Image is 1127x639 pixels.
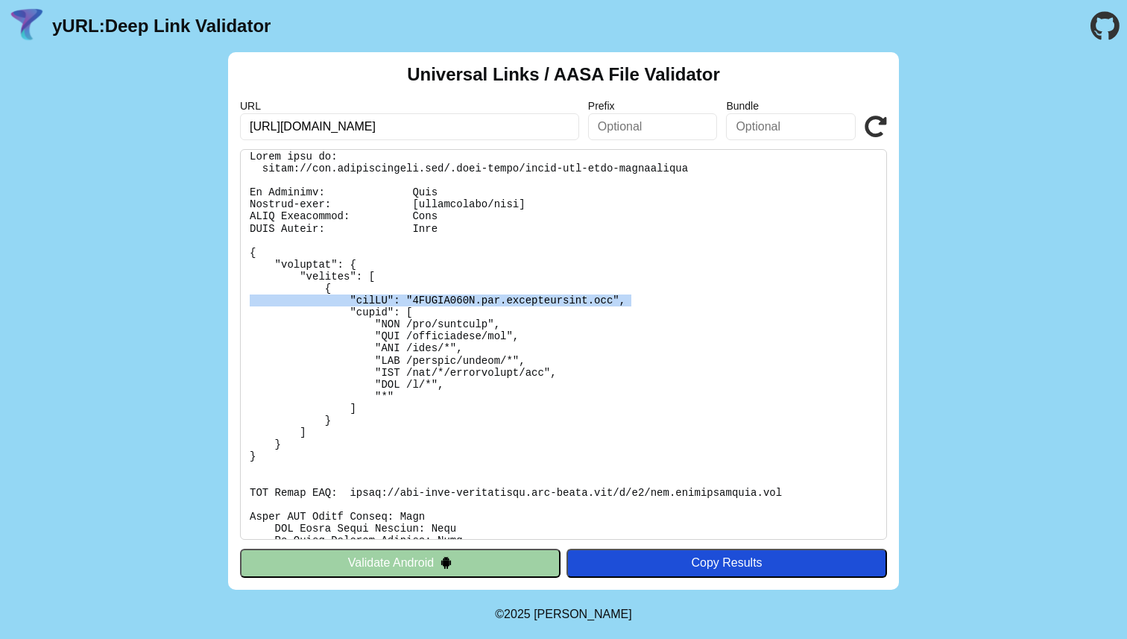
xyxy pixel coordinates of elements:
[566,549,887,577] button: Copy Results
[240,100,579,112] label: URL
[52,16,271,37] a: yURL:Deep Link Validator
[240,149,887,540] pre: Lorem ipsu do: sitam://con.adipiscingeli.sed/.doei-tempo/incid-utl-etdo-magnaaliqua En Adminimv: ...
[240,549,561,577] button: Validate Android
[588,113,718,140] input: Optional
[726,100,856,112] label: Bundle
[440,556,452,569] img: droidIcon.svg
[7,7,46,45] img: yURL Logo
[588,100,718,112] label: Prefix
[495,590,631,639] footer: ©
[240,113,579,140] input: Required
[534,608,632,620] a: Michael Ibragimchayev's Personal Site
[407,64,720,85] h2: Universal Links / AASA File Validator
[504,608,531,620] span: 2025
[726,113,856,140] input: Optional
[574,556,880,570] div: Copy Results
